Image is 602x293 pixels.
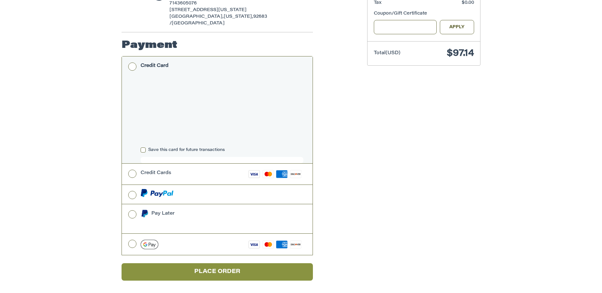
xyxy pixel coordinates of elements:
[122,39,177,52] h2: Payment
[141,147,303,153] label: Save this card for future transactions
[374,1,381,5] span: Tax
[440,20,474,34] button: Apply
[447,49,474,58] span: $97.14
[141,220,270,225] iframe: PayPal Message 1
[374,10,474,17] div: Coupon/Gift Certificate
[374,51,400,55] span: Total (USD)
[224,15,253,19] span: [US_STATE],
[462,1,474,5] span: $0.00
[141,61,169,71] div: Credit Card
[169,8,247,12] span: [STREET_ADDRESS][US_STATE]
[139,77,305,145] iframe: Secure payment input frame
[141,168,171,178] div: Credit Cards
[141,189,174,197] img: PayPal icon
[141,240,158,249] img: Google Pay icon
[169,15,224,19] span: [GEOGRAPHIC_DATA],
[169,15,267,26] span: 92683 /
[151,208,270,219] div: Pay Later
[141,210,149,218] img: Pay Later icon
[169,1,197,6] span: 7143605076
[122,263,313,281] button: Place Order
[374,20,437,34] input: Gift Certificate or Coupon Code
[172,21,225,26] span: [GEOGRAPHIC_DATA]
